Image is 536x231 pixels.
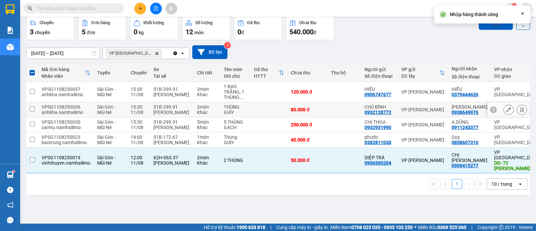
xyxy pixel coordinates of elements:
button: 1 [452,179,462,189]
button: Đã thu0đ [234,16,282,40]
div: 2 món [197,86,217,92]
div: HIẾU [364,86,395,92]
span: Sài Gòn - Mũi Né [97,86,116,97]
div: Chuyến [40,20,54,25]
span: | [471,224,472,231]
div: Sửa đơn hàng [504,105,514,115]
div: 15:30 [131,104,147,110]
span: VP chợ Mũi Né [109,51,152,56]
input: Select a date range. [26,48,99,59]
span: message [7,217,13,223]
button: Đơn hàng5đơn [78,16,127,40]
div: VP [PERSON_NAME] [401,107,445,112]
div: Tuyến [97,70,124,75]
div: Khác [197,125,217,130]
div: 0906300204 [364,160,391,166]
div: VPSG1108250019 [42,155,90,160]
button: Bộ lọc [192,45,227,59]
div: CHỊ LINH [452,152,487,163]
div: Quy [452,134,487,140]
div: Chuyến [131,70,147,75]
div: 51B-172.67 [153,134,190,140]
button: Chuyến3chuyến [26,16,75,40]
div: Số điện thoại [452,74,487,79]
div: Khác [197,140,217,145]
span: search [28,6,32,11]
div: baotrung.namhailimo [42,140,90,145]
span: file-add [153,6,158,11]
div: [PERSON_NAME] [153,140,190,145]
span: notification [7,202,13,208]
li: VP VP [PERSON_NAME] Lão [46,36,89,58]
div: 50.000 đ [291,158,324,163]
div: 0909415277 [452,163,478,168]
div: ĐC lấy [401,73,440,79]
strong: 0708 023 035 - 0935 103 250 [351,225,413,230]
span: 5 [82,28,85,36]
div: 80.000 đ [291,107,324,112]
div: 11/08 [131,160,147,166]
span: đ [314,30,316,35]
span: Sài Gòn - Mũi Né [97,155,116,166]
button: file-add [150,3,162,14]
span: Sài Gòn - Mũi Né [97,119,116,130]
svg: open [180,51,185,56]
div: 0911243377 [452,125,478,130]
span: copyright [499,225,504,230]
span: aim [169,6,174,11]
div: 14:00 [131,134,147,140]
strong: 1900 633 818 [237,225,265,230]
div: 40.000 đ [291,137,324,142]
div: 0938649976 [452,110,478,115]
span: đ [241,30,244,35]
div: Khác [197,110,217,115]
th: Toggle SortBy [398,64,448,82]
span: 0 [238,28,241,36]
span: 1 [513,3,515,8]
div: [PERSON_NAME] [153,125,190,130]
span: chuyến [35,30,50,35]
div: Người nhận [452,66,487,71]
img: warehouse-icon [7,44,14,51]
button: Chưa thu540.000đ [286,16,334,40]
div: Chưa thu [299,20,316,25]
div: 5 THÙNG GẠCH [224,119,247,130]
span: 3 [30,28,33,36]
div: Người gửi [364,67,395,72]
div: Nhập hàng thành công [450,11,498,18]
div: Mã đơn hàng [42,67,85,72]
div: DIỆP TRÀ [364,155,395,160]
div: 2 món [197,104,217,110]
div: [PERSON_NAME] [153,160,190,166]
div: Đã thu [247,20,260,25]
div: 11/08 [131,110,147,115]
div: VP [PERSON_NAME] [401,89,445,95]
div: 0858607310 [452,140,478,145]
img: solution-icon [7,27,14,34]
div: 51B-299.91 [153,119,190,125]
span: ⚪️ [414,226,416,229]
button: Số lượng12món [182,16,230,40]
button: aim [165,3,177,14]
div: 1 món [197,134,217,140]
svg: Delete [155,51,159,55]
div: 51B-299.91 [153,86,190,92]
div: 15:30 [131,119,147,125]
sup: 3 [224,42,231,49]
div: Tài xế [153,73,190,79]
div: Xe [153,67,190,72]
div: Khối lượng [143,20,164,25]
button: caret-down [520,3,532,14]
span: environment [3,45,8,50]
div: HTTT [254,73,279,79]
div: Tên món [224,67,247,72]
div: 15:30 [131,86,147,92]
div: Số điện thoại [364,73,395,79]
span: 12 [186,28,193,36]
th: Toggle SortBy [38,64,94,82]
div: 120.000 đ [291,89,324,95]
span: 540.000 [289,28,314,36]
div: 250.000 đ [291,122,324,127]
svg: open [518,181,523,187]
li: Nam Hải Limousine [3,3,97,28]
